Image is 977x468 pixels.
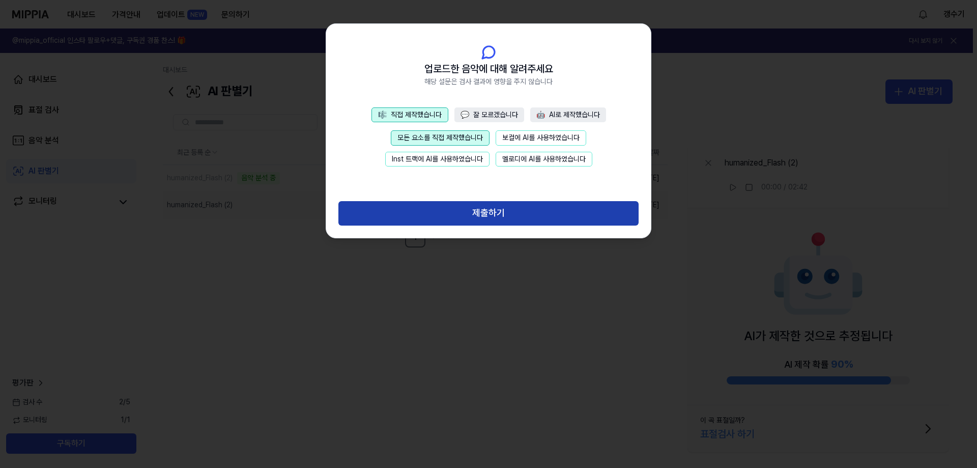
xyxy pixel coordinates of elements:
span: 🎼 [378,111,387,119]
button: 보컬에 AI를 사용하였습니다 [496,130,586,146]
button: 🎼직접 제작했습니다 [371,107,448,123]
span: 업로드한 음악에 대해 알려주세요 [424,61,553,77]
button: 🤖AI로 제작했습니다 [530,107,606,123]
button: 💬잘 모르겠습니다 [454,107,524,123]
span: 해당 설문은 검사 결과에 영향을 주지 않습니다 [424,77,553,87]
span: 🤖 [536,111,545,119]
span: 💬 [461,111,469,119]
button: 멜로디에 AI를 사용하였습니다 [496,152,592,167]
button: Inst 트랙에 AI를 사용하였습니다 [385,152,490,167]
button: 제출하기 [338,201,639,226]
button: 모든 요소를 직접 제작했습니다 [391,130,490,146]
